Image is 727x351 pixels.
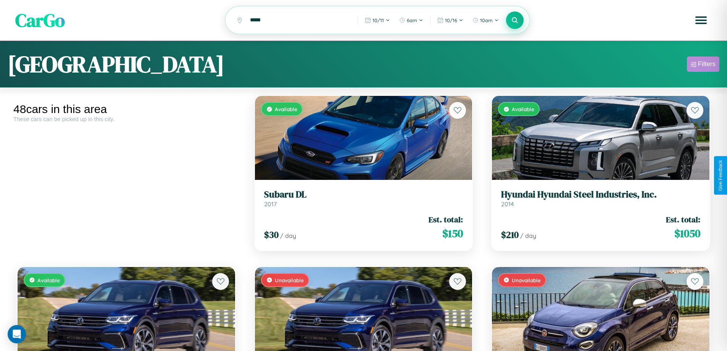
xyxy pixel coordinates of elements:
[501,200,514,208] span: 2014
[264,189,463,200] h3: Subaru DL
[372,17,384,23] span: 10 / 11
[512,277,541,283] span: Unavailable
[264,200,277,208] span: 2017
[37,277,60,283] span: Available
[674,226,700,241] span: $ 1050
[666,214,700,225] span: Est. total:
[264,189,463,208] a: Subaru DL2017
[480,17,493,23] span: 10am
[520,232,536,239] span: / day
[264,228,279,241] span: $ 30
[512,106,534,112] span: Available
[407,17,417,23] span: 6am
[445,17,457,23] span: 10 / 16
[687,57,719,72] button: Filters
[361,14,394,26] button: 10/11
[15,8,65,33] span: CarGo
[280,232,296,239] span: / day
[442,226,463,241] span: $ 150
[501,189,700,208] a: Hyundai Hyundai Steel Industries, Inc.2014
[13,103,239,116] div: 48 cars in this area
[8,49,224,80] h1: [GEOGRAPHIC_DATA]
[275,277,304,283] span: Unavailable
[395,14,427,26] button: 6am
[8,325,26,343] div: Open Intercom Messenger
[13,116,239,122] div: These cars can be picked up in this city.
[429,214,463,225] span: Est. total:
[469,14,503,26] button: 10am
[501,189,700,200] h3: Hyundai Hyundai Steel Industries, Inc.
[718,160,723,191] div: Give Feedback
[690,10,712,31] button: Open menu
[434,14,467,26] button: 10/16
[698,60,716,68] div: Filters
[275,106,297,112] span: Available
[501,228,519,241] span: $ 210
